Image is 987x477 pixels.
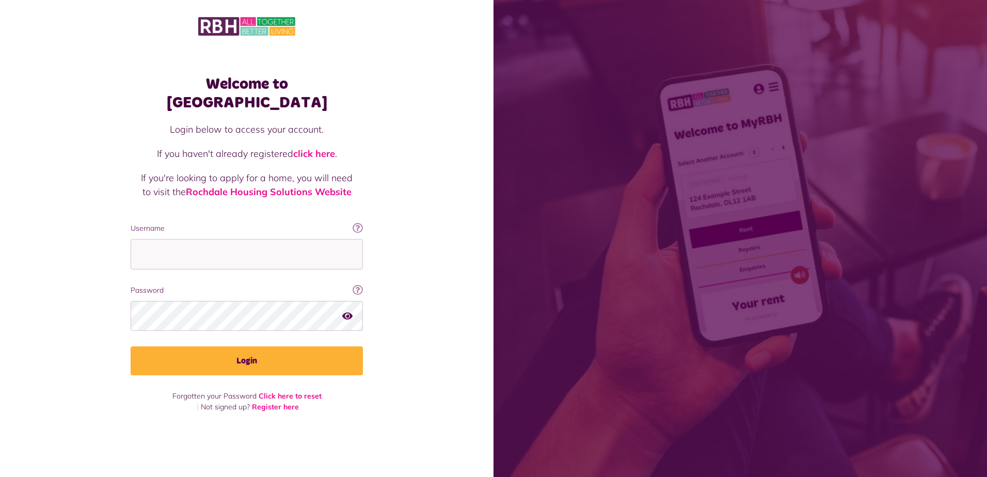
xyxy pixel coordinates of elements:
[172,391,257,401] span: Forgotten your Password
[141,171,353,199] p: If you're looking to apply for a home, you will need to visit the
[198,15,295,37] img: MyRBH
[141,122,353,136] p: Login below to access your account.
[186,186,352,198] a: Rochdale Housing Solutions Website
[131,285,363,296] label: Password
[259,391,322,401] a: Click here to reset
[131,346,363,375] button: Login
[131,75,363,112] h1: Welcome to [GEOGRAPHIC_DATA]
[141,147,353,161] p: If you haven't already registered .
[201,402,250,411] span: Not signed up?
[293,148,335,160] a: click here
[131,223,363,234] label: Username
[252,402,299,411] a: Register here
